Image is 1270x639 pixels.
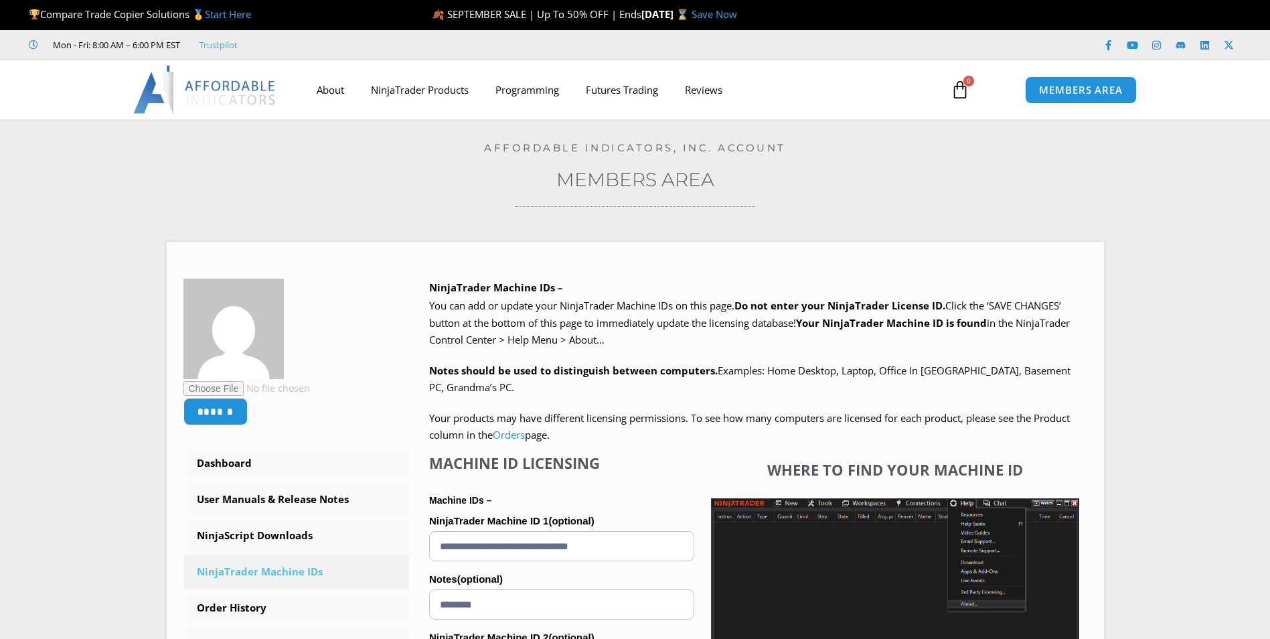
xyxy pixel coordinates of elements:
b: NinjaTrader Machine IDs – [429,281,563,294]
span: You can add or update your NinjaTrader Machine IDs on this page. [429,299,734,312]
img: LogoAI | Affordable Indicators – NinjaTrader [133,66,277,114]
img: b544f4f1e5016b1b739810da04ec73f312f83b9a108ccf26c2e4ae6acf30ed53 [183,279,284,379]
a: NinjaScript Downloads [183,518,410,553]
a: Order History [183,591,410,626]
a: Affordable Indicators, Inc. Account [484,141,786,154]
a: Reviews [671,74,736,105]
h4: Machine ID Licensing [429,454,694,472]
img: 🏆 [29,9,39,19]
nav: Menu [303,74,935,105]
b: Do not enter your NinjaTrader License ID. [734,299,945,312]
strong: [DATE] ⌛ [641,7,692,21]
strong: Your NinjaTrader Machine ID is found [796,316,987,330]
strong: Notes should be used to distinguish between computers. [429,364,718,377]
a: Start Here [205,7,251,21]
a: User Manuals & Release Notes [183,482,410,517]
span: Your products may have different licensing permissions. To see how many computers are licensed fo... [429,411,1070,442]
label: NinjaTrader Machine ID 1 [429,511,694,531]
a: Futures Trading [572,74,671,105]
h4: Where to find your Machine ID [711,461,1079,478]
a: NinjaTrader Products [358,74,482,105]
a: Programming [482,74,572,105]
span: Click the ‘SAVE CHANGES’ button at the bottom of this page to immediately update the licensing da... [429,299,1070,346]
a: MEMBERS AREA [1025,76,1137,104]
a: Members Area [556,168,714,191]
a: Dashboard [183,446,410,481]
a: Orders [493,428,525,441]
span: 0 [963,76,974,86]
label: Notes [429,569,694,589]
a: About [303,74,358,105]
span: (optional) [457,573,503,585]
span: Examples: Home Desktop, Laptop, Office In [GEOGRAPHIC_DATA], Basement PC, Grandma’s PC. [429,364,1070,395]
a: 0 [931,70,989,109]
a: Save Now [692,7,737,21]
span: Mon - Fri: 8:00 AM – 6:00 PM EST [50,37,180,53]
span: (optional) [548,515,594,526]
a: NinjaTrader Machine IDs [183,555,410,589]
strong: Machine IDs – [429,495,491,506]
a: Trustpilot [199,37,238,53]
span: MEMBERS AREA [1039,85,1123,95]
span: Compare Trade Copier Solutions 🥇 [29,7,251,21]
span: 🍂 SEPTEMBER SALE | Up To 50% OFF | Ends [432,7,641,21]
